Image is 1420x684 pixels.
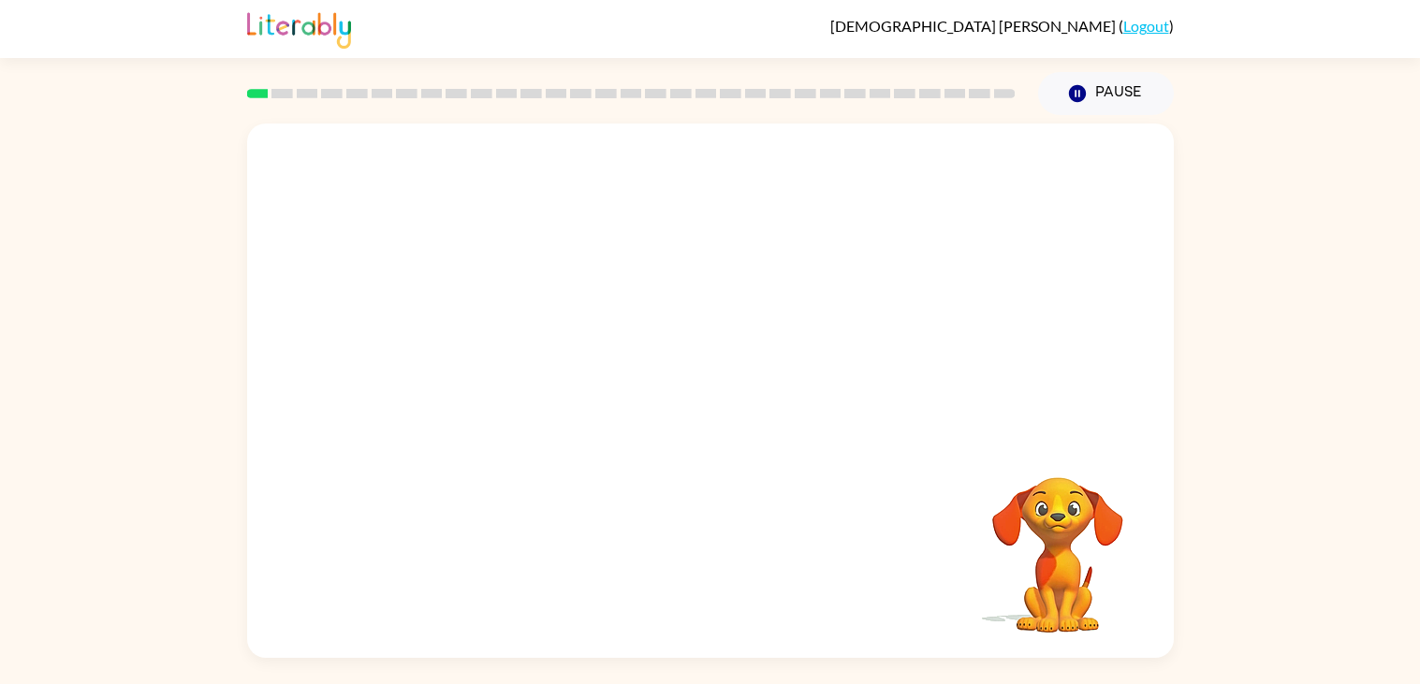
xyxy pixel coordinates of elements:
[1123,17,1169,35] a: Logout
[830,17,1119,35] span: [DEMOGRAPHIC_DATA] [PERSON_NAME]
[830,17,1174,35] div: ( )
[1038,72,1174,115] button: Pause
[247,7,351,49] img: Literably
[964,448,1151,635] video: Your browser must support playing .mp4 files to use Literably. Please try using another browser.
